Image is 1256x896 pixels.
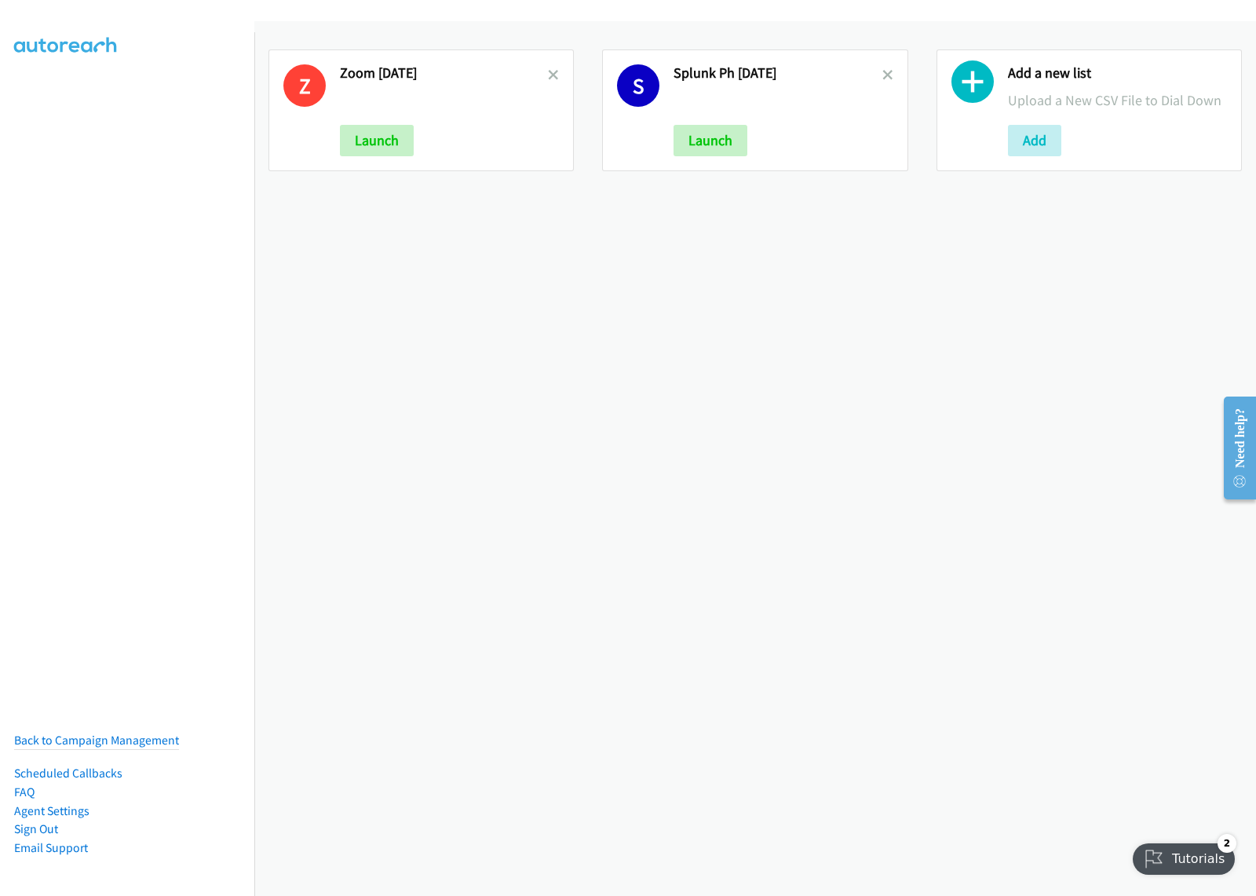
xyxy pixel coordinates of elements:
[14,766,122,781] a: Scheduled Callbacks
[340,64,548,82] h2: Zoom [DATE]
[674,64,882,82] h2: Splunk Ph [DATE]
[1008,90,1227,111] p: Upload a New CSV File to Dial Down
[617,64,659,107] h1: S
[283,64,326,107] h1: Z
[14,803,89,818] a: Agent Settings
[14,733,179,748] a: Back to Campaign Management
[1123,828,1244,884] iframe: Checklist
[14,840,88,855] a: Email Support
[674,125,747,156] button: Launch
[1008,125,1061,156] button: Add
[340,125,414,156] button: Launch
[1008,64,1227,82] h2: Add a new list
[14,821,58,836] a: Sign Out
[1210,386,1256,510] iframe: Resource Center
[14,784,35,799] a: FAQ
